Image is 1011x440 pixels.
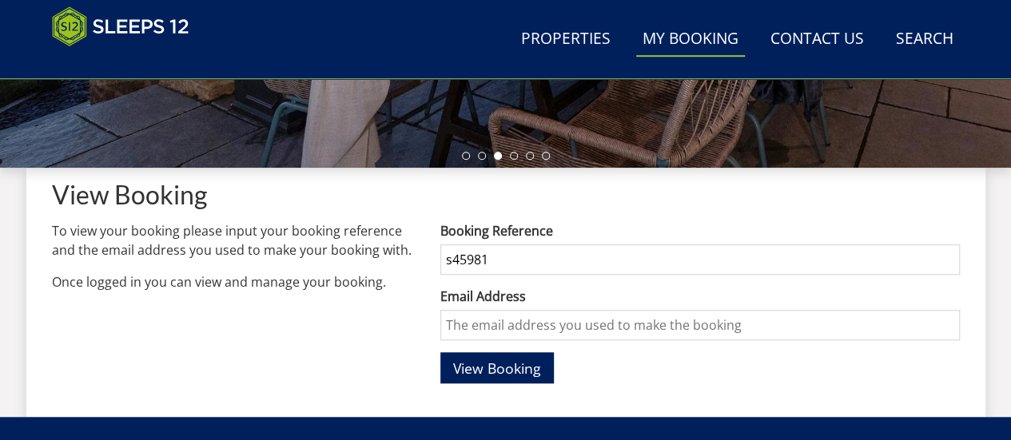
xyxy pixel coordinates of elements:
[440,244,959,275] input: Your booking reference, e.g. S232
[52,180,960,208] h1: View Booking
[453,359,541,378] span: View Booking
[890,22,960,57] a: Search
[440,352,554,383] button: View Booking
[515,22,617,57] a: Properties
[52,221,416,260] p: To view your booking please input your booking reference and the email address you used to make y...
[440,287,959,306] label: Email Address
[764,22,870,57] a: Contact Us
[440,221,959,240] label: Booking Reference
[636,22,745,57] a: My Booking
[44,56,212,69] iframe: Customer reviews powered by Trustpilot
[440,310,959,340] input: The email address you used to make the booking
[52,272,416,291] p: Once logged in you can view and manage your booking.
[52,6,189,46] img: Sleeps 12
